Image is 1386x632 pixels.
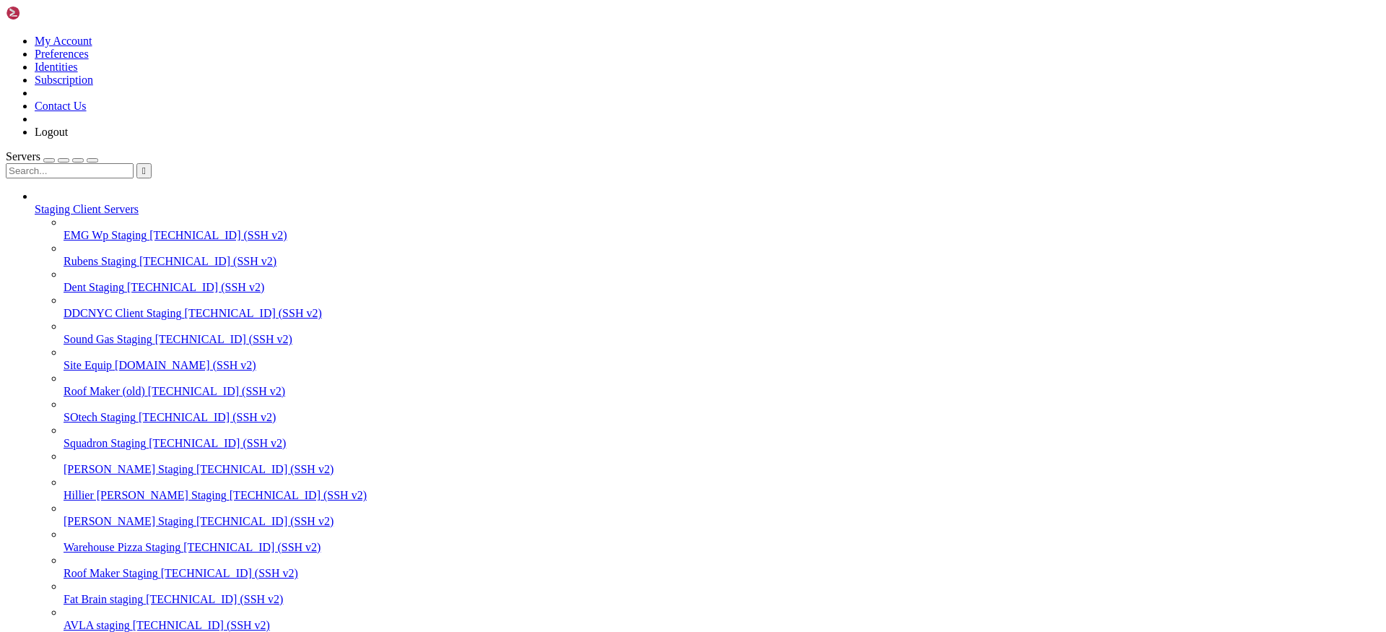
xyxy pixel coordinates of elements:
[64,528,1380,554] li: Warehouse Pizza Staging [TECHNICAL_ID] (SSH v2)
[64,281,1380,294] a: Dent Staging [TECHNICAL_ID] (SSH v2)
[35,203,139,215] span: Staging Client Servers
[64,619,1380,632] a: AVLA staging [TECHNICAL_ID] (SSH v2)
[183,541,321,553] span: [TECHNICAL_ID] (SSH v2)
[115,359,256,371] span: [DOMAIN_NAME] (SSH v2)
[136,163,152,178] button: 
[64,619,130,631] span: AVLA staging
[64,437,1380,450] a: Squadron Staging [TECHNICAL_ID] (SSH v2)
[35,48,89,60] a: Preferences
[196,463,334,475] span: [TECHNICAL_ID] (SSH v2)
[64,307,182,319] span: DDCNYC Client Staging
[64,229,147,241] span: EMG Wp Staging
[64,385,145,397] span: Roof Maker (old)
[64,489,227,501] span: Hillier [PERSON_NAME] Staging
[64,411,1380,424] a: SOtech Staging [TECHNICAL_ID] (SSH v2)
[64,255,136,267] span: Rubens Staging
[64,567,158,579] span: Roof Maker Staging
[64,437,146,449] span: Squadron Staging
[64,372,1380,398] li: Roof Maker (old) [TECHNICAL_ID] (SSH v2)
[64,450,1380,476] li: [PERSON_NAME] Staging [TECHNICAL_ID] (SSH v2)
[64,515,1380,528] a: [PERSON_NAME] Staging [TECHNICAL_ID] (SSH v2)
[139,411,276,423] span: [TECHNICAL_ID] (SSH v2)
[64,541,180,553] span: Warehouse Pizza Staging
[6,6,89,20] img: Shellngn
[35,126,68,138] a: Logout
[149,437,286,449] span: [TECHNICAL_ID] (SSH v2)
[64,463,193,475] span: [PERSON_NAME] Staging
[35,74,93,86] a: Subscription
[64,216,1380,242] li: EMG Wp Staging [TECHNICAL_ID] (SSH v2)
[64,424,1380,450] li: Squadron Staging [TECHNICAL_ID] (SSH v2)
[64,554,1380,580] li: Roof Maker Staging [TECHNICAL_ID] (SSH v2)
[64,268,1380,294] li: Dent Staging [TECHNICAL_ID] (SSH v2)
[161,567,298,579] span: [TECHNICAL_ID] (SSH v2)
[64,320,1380,346] li: Sound Gas Staging [TECHNICAL_ID] (SSH v2)
[6,150,40,163] span: Servers
[64,541,1380,554] a: Warehouse Pizza Staging [TECHNICAL_ID] (SSH v2)
[133,619,270,631] span: [TECHNICAL_ID] (SSH v2)
[64,515,193,527] span: [PERSON_NAME] Staging
[64,307,1380,320] a: DDCNYC Client Staging [TECHNICAL_ID] (SSH v2)
[64,294,1380,320] li: DDCNYC Client Staging [TECHNICAL_ID] (SSH v2)
[64,476,1380,502] li: Hillier [PERSON_NAME] Staging [TECHNICAL_ID] (SSH v2)
[230,489,367,501] span: [TECHNICAL_ID] (SSH v2)
[64,385,1380,398] a: Roof Maker (old) [TECHNICAL_ID] (SSH v2)
[64,281,124,293] span: Dent Staging
[64,502,1380,528] li: [PERSON_NAME] Staging [TECHNICAL_ID] (SSH v2)
[146,593,283,605] span: [TECHNICAL_ID] (SSH v2)
[142,165,146,176] span: 
[64,398,1380,424] li: SOtech Staging [TECHNICAL_ID] (SSH v2)
[64,346,1380,372] li: Site Equip [DOMAIN_NAME] (SSH v2)
[64,333,1380,346] a: Sound Gas Staging [TECHNICAL_ID] (SSH v2)
[64,359,112,371] span: Site Equip
[64,333,152,345] span: Sound Gas Staging
[64,359,1380,372] a: Site Equip [DOMAIN_NAME] (SSH v2)
[185,307,322,319] span: [TECHNICAL_ID] (SSH v2)
[64,580,1380,606] li: Fat Brain staging [TECHNICAL_ID] (SSH v2)
[6,163,134,178] input: Search...
[35,203,1380,216] a: Staging Client Servers
[127,281,264,293] span: [TECHNICAL_ID] (SSH v2)
[64,411,136,423] span: SOtech Staging
[64,567,1380,580] a: Roof Maker Staging [TECHNICAL_ID] (SSH v2)
[6,150,98,163] a: Servers
[64,463,1380,476] a: [PERSON_NAME] Staging [TECHNICAL_ID] (SSH v2)
[149,229,287,241] span: [TECHNICAL_ID] (SSH v2)
[35,100,87,112] a: Contact Us
[64,606,1380,632] li: AVLA staging [TECHNICAL_ID] (SSH v2)
[64,255,1380,268] a: Rubens Staging [TECHNICAL_ID] (SSH v2)
[148,385,285,397] span: [TECHNICAL_ID] (SSH v2)
[64,593,143,605] span: Fat Brain staging
[35,35,92,47] a: My Account
[139,255,276,267] span: [TECHNICAL_ID] (SSH v2)
[64,242,1380,268] li: Rubens Staging [TECHNICAL_ID] (SSH v2)
[64,229,1380,242] a: EMG Wp Staging [TECHNICAL_ID] (SSH v2)
[196,515,334,527] span: [TECHNICAL_ID] (SSH v2)
[64,489,1380,502] a: Hillier [PERSON_NAME] Staging [TECHNICAL_ID] (SSH v2)
[64,593,1380,606] a: Fat Brain staging [TECHNICAL_ID] (SSH v2)
[35,61,78,73] a: Identities
[155,333,292,345] span: [TECHNICAL_ID] (SSH v2)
